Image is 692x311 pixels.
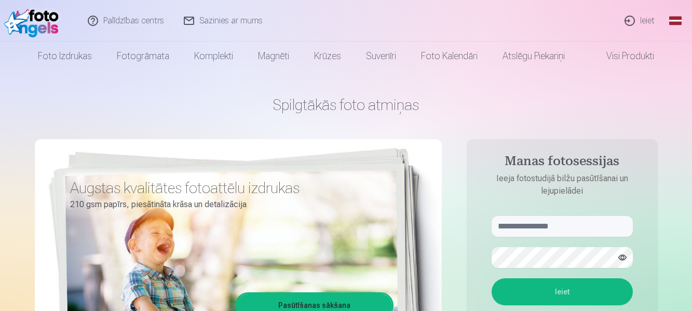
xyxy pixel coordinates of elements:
h3: Augstas kvalitātes fotoattēlu izdrukas [70,179,386,197]
a: Atslēgu piekariņi [490,42,577,71]
a: Visi produkti [577,42,667,71]
a: Fotogrāmata [104,42,182,71]
a: Suvenīri [354,42,409,71]
a: Foto kalendāri [409,42,490,71]
a: Krūzes [302,42,354,71]
a: Foto izdrukas [25,42,104,71]
button: Ieiet [492,278,633,305]
h4: Manas fotosessijas [481,154,643,172]
p: 210 gsm papīrs, piesātināta krāsa un detalizācija [70,197,386,212]
a: Komplekti [182,42,246,71]
img: /fa1 [4,4,64,37]
h1: Spilgtākās foto atmiņas [35,96,658,114]
a: Magnēti [246,42,302,71]
p: Ieeja fotostudijā bilžu pasūtīšanai un lejupielādei [481,172,643,197]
